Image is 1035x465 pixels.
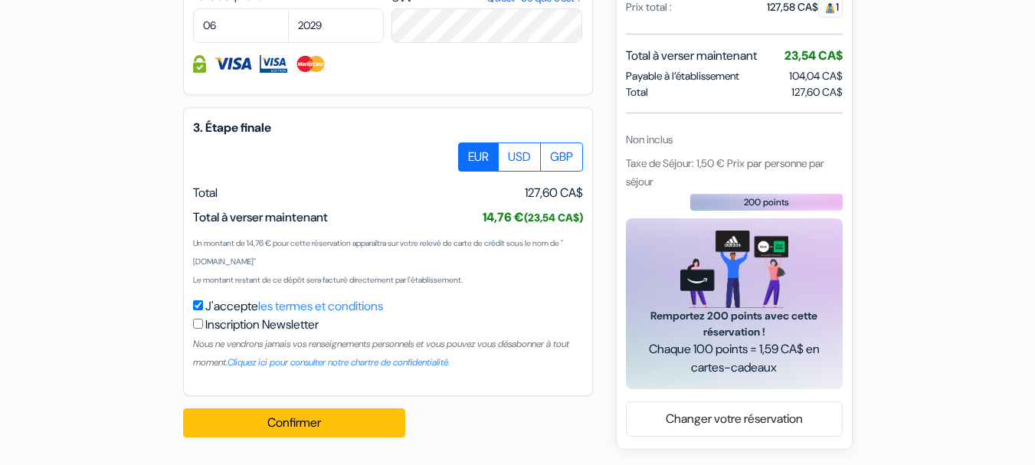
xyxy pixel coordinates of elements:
[626,132,843,148] div: Non inclus
[744,195,789,209] span: 200 points
[205,297,383,316] label: J'accepte
[483,209,583,225] span: 14,76 €
[540,142,583,172] label: GBP
[459,142,583,172] div: Basic radio toggle button group
[193,275,463,285] small: Le montant restant de ce dépôt sera facturé directement par l'établissement.
[791,84,843,100] span: 127,60 CA$
[183,408,405,437] button: Confirmer
[498,142,541,172] label: USD
[193,185,218,201] span: Total
[626,156,824,188] span: Taxe de Séjour: 1,50 € Prix par personne par séjour
[260,55,287,73] img: Visa Electron
[193,120,583,135] h5: 3. Étape finale
[525,184,583,202] span: 127,60 CA$
[644,340,824,377] span: Chaque 100 points = 1,59 CA$ en cartes-cadeaux
[626,84,648,100] span: Total
[789,69,843,83] span: 104,04 CA$
[784,47,843,64] span: 23,54 CA$
[524,211,583,224] small: (23,54 CA$)
[824,2,836,14] img: guest.svg
[680,231,788,308] img: gift_card_hero_new.png
[228,356,450,368] a: Cliquez ici pour consulter notre chartre de confidentialité.
[626,47,757,65] span: Total à verser maintenant
[627,404,842,434] a: Changer votre réservation
[205,316,319,334] label: Inscription Newsletter
[193,209,328,225] span: Total à verser maintenant
[644,308,824,340] span: Remportez 200 points avec cette réservation !
[258,298,383,314] a: les termes et conditions
[626,68,739,84] span: Payable à l’établissement
[193,238,563,267] small: Un montant de 14,76 € pour cette réservation apparaîtra sur votre relevé de carte de crédit sous ...
[458,142,499,172] label: EUR
[214,55,252,73] img: Visa
[295,55,326,73] img: Master Card
[193,338,569,368] small: Nous ne vendrons jamais vos renseignements personnels et vous pouvez vous désabonner à tout moment.
[193,55,206,73] img: Information de carte de crédit entièrement encryptée et sécurisée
